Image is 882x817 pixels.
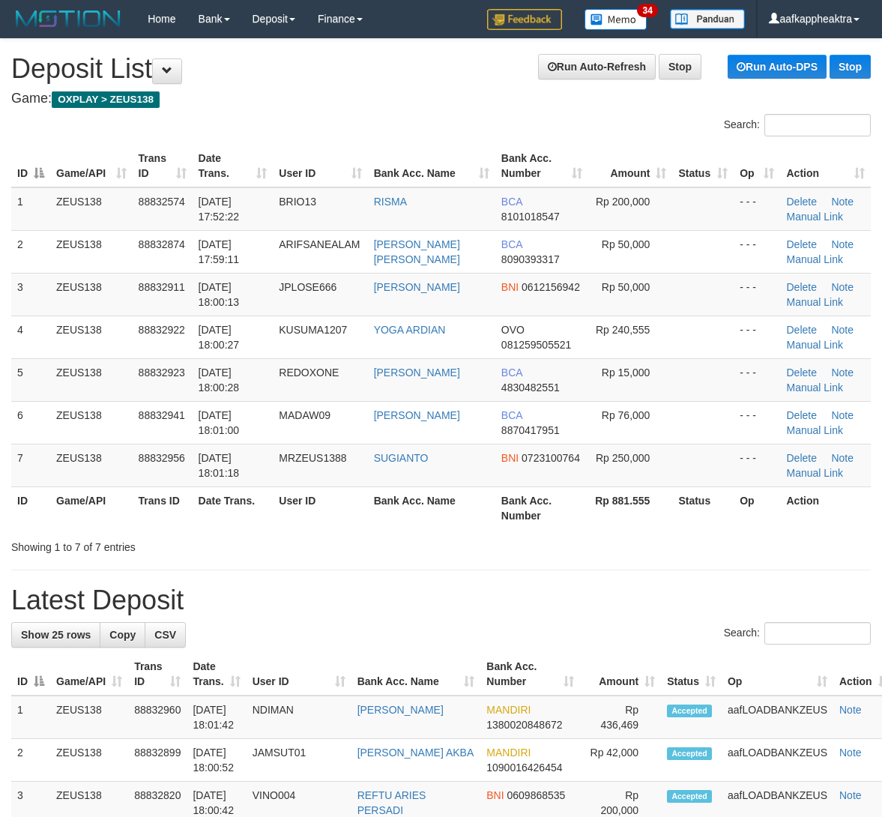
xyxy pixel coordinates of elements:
[670,9,745,29] img: panduan.png
[786,238,816,250] a: Delete
[486,747,531,759] span: MANDIRI
[21,629,91,641] span: Show 25 rows
[501,324,525,336] span: OVO
[786,467,843,479] a: Manual Link
[279,409,330,421] span: MADAW09
[139,367,185,379] span: 88832923
[831,196,854,208] a: Note
[588,145,673,187] th: Amount: activate to sort column ascending
[279,238,360,250] span: ARIFSANEALAM
[596,324,650,336] span: Rp 240,555
[487,9,562,30] img: Feedback.jpg
[11,316,50,358] td: 4
[50,230,133,273] td: ZEUS138
[187,739,246,782] td: [DATE] 18:00:52
[495,145,588,187] th: Bank Acc. Number: activate to sort column ascending
[786,253,843,265] a: Manual Link
[831,452,854,464] a: Note
[522,452,580,464] span: Copy 0723100764 to clipboard
[193,145,274,187] th: Date Trans.: activate to sort column ascending
[11,622,100,648] a: Show 25 rows
[11,54,871,84] h1: Deposit List
[831,367,854,379] a: Note
[128,696,187,739] td: 88832960
[596,452,650,464] span: Rp 250,000
[501,409,522,421] span: BCA
[187,696,246,739] td: [DATE] 18:01:42
[839,747,862,759] a: Note
[667,747,712,760] span: Accepted
[374,196,407,208] a: RISMA
[764,114,871,136] input: Search:
[139,324,185,336] span: 88832922
[667,790,712,803] span: Accepted
[501,367,522,379] span: BCA
[199,238,240,265] span: [DATE] 17:59:11
[486,704,531,716] span: MANDIRI
[480,653,580,696] th: Bank Acc. Number: activate to sort column ascending
[187,653,246,696] th: Date Trans.: activate to sort column ascending
[722,739,833,782] td: aafLOADBANKZEUS
[50,653,128,696] th: Game/API: activate to sort column ascending
[11,145,50,187] th: ID: activate to sort column descending
[11,91,871,106] h4: Game:
[588,486,673,529] th: Rp 881.555
[831,324,854,336] a: Note
[780,145,871,187] th: Action: activate to sort column ascending
[734,273,780,316] td: - - -
[786,452,816,464] a: Delete
[734,401,780,444] td: - - -
[764,622,871,645] input: Search:
[602,367,650,379] span: Rp 15,000
[279,324,347,336] span: KUSUMA1207
[501,339,571,351] span: Copy 081259505521 to clipboard
[602,281,650,293] span: Rp 50,000
[11,486,50,529] th: ID
[11,7,125,30] img: MOTION_logo.png
[501,238,522,250] span: BCA
[357,789,426,816] a: REFTU ARIES PERSADI
[11,653,50,696] th: ID: activate to sort column descending
[374,238,460,265] a: [PERSON_NAME] [PERSON_NAME]
[522,281,580,293] span: Copy 0612156942 to clipboard
[50,358,133,401] td: ZEUS138
[50,187,133,231] td: ZEUS138
[11,358,50,401] td: 5
[672,145,734,187] th: Status: activate to sort column ascending
[786,339,843,351] a: Manual Link
[11,444,50,486] td: 7
[139,196,185,208] span: 88832574
[786,211,843,223] a: Manual Link
[199,452,240,479] span: [DATE] 18:01:18
[786,296,843,308] a: Manual Link
[831,281,854,293] a: Note
[786,409,816,421] a: Delete
[193,486,274,529] th: Date Trans.
[273,145,367,187] th: User ID: activate to sort column ascending
[128,739,187,782] td: 88832899
[11,739,50,782] td: 2
[780,486,871,529] th: Action
[11,401,50,444] td: 6
[199,281,240,308] span: [DATE] 18:00:13
[357,704,444,716] a: [PERSON_NAME]
[734,230,780,273] td: - - -
[786,196,816,208] a: Delete
[786,382,843,394] a: Manual Link
[374,409,460,421] a: [PERSON_NAME]
[11,534,356,555] div: Showing 1 to 7 of 7 entries
[50,401,133,444] td: ZEUS138
[279,196,316,208] span: BRIO13
[109,629,136,641] span: Copy
[659,54,701,79] a: Stop
[199,409,240,436] span: [DATE] 18:01:00
[839,789,862,801] a: Note
[11,585,871,615] h1: Latest Deposit
[357,747,474,759] a: [PERSON_NAME] AKBA
[486,762,562,774] span: Copy 1090016426454 to clipboard
[734,486,780,529] th: Op
[501,452,519,464] span: BNI
[139,409,185,421] span: 88832941
[596,196,650,208] span: Rp 200,000
[495,486,588,529] th: Bank Acc. Number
